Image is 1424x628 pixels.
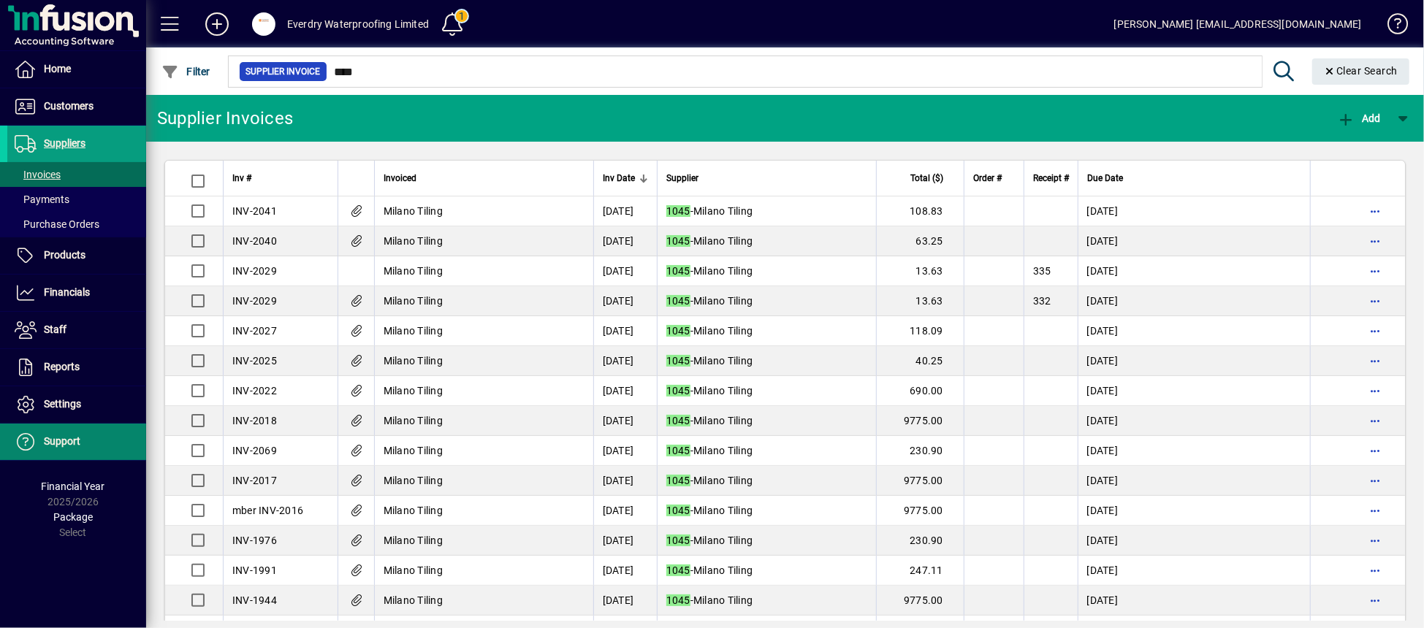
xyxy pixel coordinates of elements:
button: More options [1363,589,1387,612]
td: - [657,556,876,586]
button: More options [1363,289,1387,313]
a: Settings [7,386,146,423]
span: Total ($) [910,170,943,186]
span: Milano Tiling [693,415,753,426]
span: Milano Tiling [384,594,443,606]
div: Order # [973,170,1015,186]
td: [DATE] [593,556,657,586]
td: [DATE] [1078,316,1310,346]
span: Inv Date [603,170,635,186]
span: Milano Tiling [693,564,753,576]
td: - [657,286,876,316]
td: [DATE] [593,526,657,556]
span: INV-2018 [232,415,277,426]
span: Reports [44,361,80,372]
a: Invoices [7,162,146,187]
span: Milano Tiling [693,535,753,546]
button: Filter [158,58,214,85]
span: 332 [1033,295,1051,307]
span: Filter [161,66,210,77]
td: - [657,406,876,436]
span: Financials [44,286,90,298]
span: Payments [15,194,69,205]
td: [DATE] [593,196,657,226]
td: 13.63 [876,256,964,286]
td: 9775.00 [876,496,964,526]
button: Clear [1312,58,1410,85]
span: INV-2041 [232,205,277,217]
td: [DATE] [1078,526,1310,556]
button: More options [1363,319,1387,342]
td: [DATE] [1078,226,1310,256]
td: [DATE] [593,496,657,526]
td: [DATE] [1078,256,1310,286]
td: 9775.00 [876,406,964,436]
span: Settings [44,398,81,410]
td: 247.11 [876,556,964,586]
div: Inv Date [603,170,648,186]
em: 1045 [666,564,690,576]
span: 335 [1033,265,1051,277]
button: More options [1363,499,1387,522]
span: INV-2022 [232,385,277,397]
a: Financials [7,275,146,311]
span: Add [1337,112,1381,124]
span: Milano Tiling [693,385,753,397]
a: Customers [7,88,146,125]
span: INV-2027 [232,325,277,337]
td: - [657,466,876,496]
div: Invoiced [384,170,585,186]
div: Inv # [232,170,329,186]
td: [DATE] [1078,196,1310,226]
span: Milano Tiling [384,564,443,576]
button: Add [194,11,240,37]
a: Knowledge Base [1377,3,1406,50]
span: INV-1991 [232,564,277,576]
em: 1045 [666,265,690,277]
td: [DATE] [1078,406,1310,436]
td: [DATE] [1078,286,1310,316]
span: Milano Tiling [384,265,443,277]
td: - [657,526,876,556]
span: INV-2017 [232,475,277,486]
span: Milano Tiling [384,535,443,546]
button: More options [1363,469,1387,492]
button: More options [1363,229,1387,253]
a: Payments [7,187,146,212]
td: [DATE] [593,286,657,316]
div: Everdry Waterproofing Limited [287,12,429,36]
span: Home [44,63,71,74]
em: 1045 [666,415,690,426]
a: Products [7,237,146,274]
td: - [657,346,876,376]
span: Milano Tiling [384,475,443,486]
a: Home [7,51,146,88]
span: Customers [44,100,94,112]
em: 1045 [666,505,690,516]
td: [DATE] [593,376,657,406]
span: mber INV-2016 [232,505,303,516]
a: Reports [7,349,146,386]
span: Milano Tiling [384,415,443,426]
span: Milano Tiling [384,385,443,397]
span: Milano Tiling [693,235,753,247]
span: Package [53,511,93,523]
span: INV-1944 [232,594,277,606]
em: 1045 [666,445,690,456]
div: Total ($) [886,170,956,186]
span: Milano Tiling [693,594,753,606]
button: More options [1363,529,1387,552]
td: 9775.00 [876,466,964,496]
td: 230.90 [876,436,964,466]
span: Milano Tiling [384,505,443,516]
td: 108.83 [876,196,964,226]
span: Financial Year [42,480,105,492]
span: Due Date [1087,170,1123,186]
em: 1045 [666,535,690,546]
span: Milano Tiling [693,445,753,456]
td: - [657,196,876,226]
em: 1045 [666,205,690,217]
button: Add [1333,105,1385,131]
span: Invoiced [384,170,416,186]
td: [DATE] [1078,466,1310,496]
